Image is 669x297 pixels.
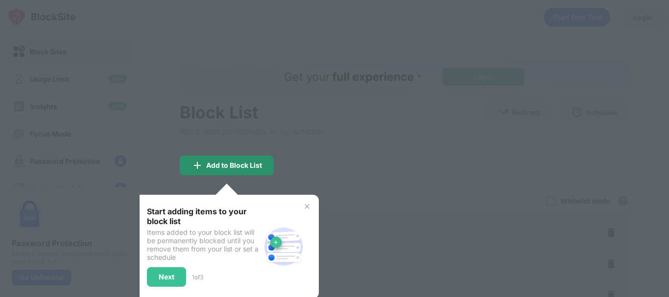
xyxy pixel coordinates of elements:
[147,206,260,226] div: Start adding items to your block list
[147,228,260,261] div: Items added to your block list will be permanently blocked until you remove them from your list o...
[206,161,262,169] div: Add to Block List
[260,223,307,270] img: block-site.svg
[303,203,311,210] img: x-button.svg
[159,273,174,281] div: Next
[192,274,203,281] div: 1 of 3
